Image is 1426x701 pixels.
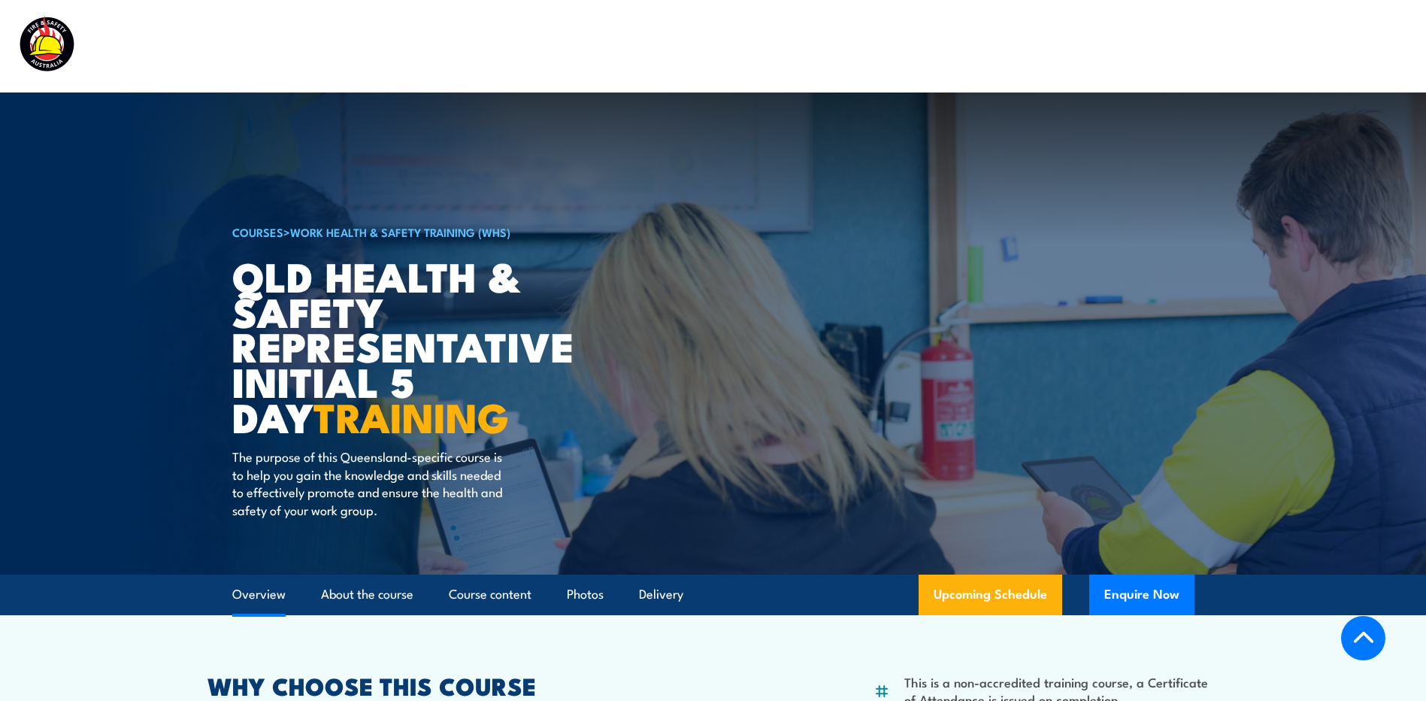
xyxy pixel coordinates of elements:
strong: TRAINING [313,384,509,447]
a: Photos [567,575,604,615]
button: Enquire Now [1089,575,1194,615]
h6: > [232,223,604,241]
a: Courses [610,26,657,66]
a: About Us [1035,26,1091,66]
a: Contact [1308,26,1355,66]
a: Delivery [639,575,683,615]
a: About the course [321,575,413,615]
a: News [1124,26,1157,66]
a: Emergency Response Services [823,26,1002,66]
a: Course Calendar [690,26,790,66]
a: Upcoming Schedule [919,575,1062,615]
a: Learner Portal [1190,26,1275,66]
a: Work Health & Safety Training (WHS) [290,223,510,240]
a: Overview [232,575,286,615]
a: COURSES [232,223,283,240]
h2: WHY CHOOSE THIS COURSE [207,675,646,696]
p: The purpose of this Queensland-specific course is to help you gain the knowledge and skills neede... [232,448,507,518]
h1: QLD Health & Safety Representative Initial 5 Day [232,258,604,434]
a: Course content [449,575,531,615]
